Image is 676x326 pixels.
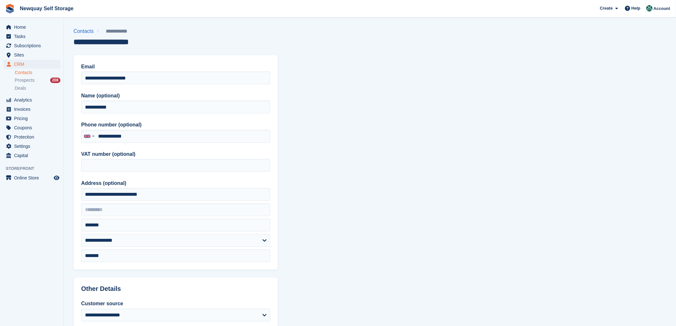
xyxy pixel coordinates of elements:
[3,114,60,123] a: menu
[53,174,60,182] a: Preview store
[14,41,52,50] span: Subscriptions
[3,50,60,59] a: menu
[3,123,60,132] a: menu
[14,151,52,160] span: Capital
[6,165,64,172] span: Storefront
[14,95,52,104] span: Analytics
[81,179,270,187] label: Address (optional)
[15,77,60,84] a: Prospects 208
[632,5,641,11] span: Help
[81,285,270,292] h2: Other Details
[5,4,15,13] img: stora-icon-8386f47178a22dfd0bd8f6a31ec36ba5ce8667c1dd55bd0f319d3a0aa187defe.svg
[3,151,60,160] a: menu
[81,300,270,307] label: Customer source
[14,105,52,114] span: Invoices
[3,173,60,182] a: menu
[81,150,270,158] label: VAT number (optional)
[14,123,52,132] span: Coupons
[3,95,60,104] a: menu
[14,114,52,123] span: Pricing
[81,92,270,100] label: Name (optional)
[3,105,60,114] a: menu
[3,133,60,141] a: menu
[3,32,60,41] a: menu
[81,121,270,129] label: Phone number (optional)
[646,5,653,11] img: JON
[15,85,26,91] span: Deals
[14,142,52,151] span: Settings
[654,5,670,12] span: Account
[3,60,60,69] a: menu
[50,78,60,83] div: 208
[73,27,97,35] a: Contacts
[81,63,270,71] label: Email
[15,70,60,76] a: Contacts
[14,173,52,182] span: Online Store
[14,60,52,69] span: CRM
[14,50,52,59] span: Sites
[3,41,60,50] a: menu
[81,130,96,142] div: United Kingdom: +44
[17,3,76,14] a: Newquay Self Storage
[3,142,60,151] a: menu
[600,5,613,11] span: Create
[14,32,52,41] span: Tasks
[3,23,60,32] a: menu
[15,77,35,83] span: Prospects
[73,27,143,35] nav: breadcrumbs
[15,85,60,92] a: Deals
[14,23,52,32] span: Home
[14,133,52,141] span: Protection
